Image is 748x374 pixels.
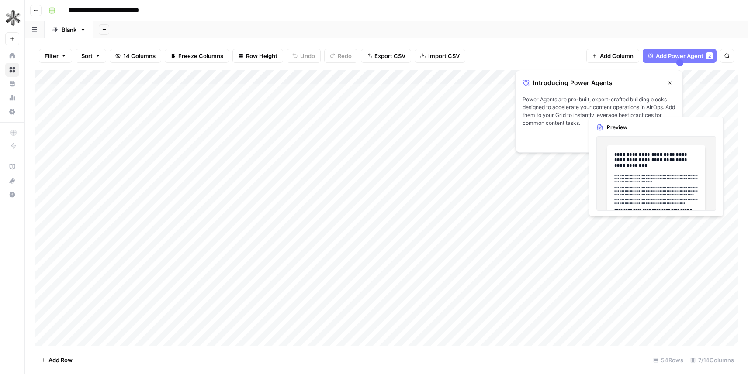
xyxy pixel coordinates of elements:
[48,356,73,364] span: Add Row
[5,7,19,29] button: Workspace: Stainless
[246,51,277,60] span: Row Height
[650,353,687,367] div: 54 Rows
[656,51,703,60] span: Add Power Agent
[5,105,19,119] a: Settings
[592,134,615,145] button: Got it!
[76,49,106,63] button: Sort
[5,10,21,26] img: Stainless Logo
[5,63,19,77] a: Browse
[287,49,321,63] button: Undo
[5,77,19,91] a: Your Data
[324,49,357,63] button: Redo
[523,96,675,127] span: Power Agents are pre-built, expert-crafted building blocks designed to accelerate your content op...
[81,51,93,60] span: Sort
[600,51,634,60] span: Add Column
[5,91,19,105] a: Usage
[5,49,19,63] a: Home
[35,353,78,367] button: Add Row
[178,51,223,60] span: Freeze Columns
[45,51,59,60] span: Filter
[5,160,19,174] a: AirOps Academy
[428,51,460,60] span: Import CSV
[39,49,72,63] button: Filter
[300,51,315,60] span: Undo
[5,188,19,202] button: Help + Support
[706,52,713,59] div: 2
[110,49,161,63] button: 14 Columns
[6,174,19,187] div: What's new?
[45,21,93,38] a: Blank
[643,49,717,63] button: Add Power Agent2
[62,25,76,34] div: Blank
[232,49,283,63] button: Row Height
[374,51,405,60] span: Export CSV
[523,77,675,89] div: Introducing Power Agents
[5,174,19,188] button: What's new?
[123,51,156,60] span: 14 Columns
[586,49,639,63] button: Add Column
[619,134,675,145] button: View Power Agents
[596,136,611,144] span: Got it!
[361,49,411,63] button: Export CSV
[165,49,229,63] button: Freeze Columns
[708,52,711,59] span: 2
[338,51,352,60] span: Redo
[687,353,738,367] div: 7/14 Columns
[415,49,465,63] button: Import CSV
[622,136,672,144] span: View Power Agents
